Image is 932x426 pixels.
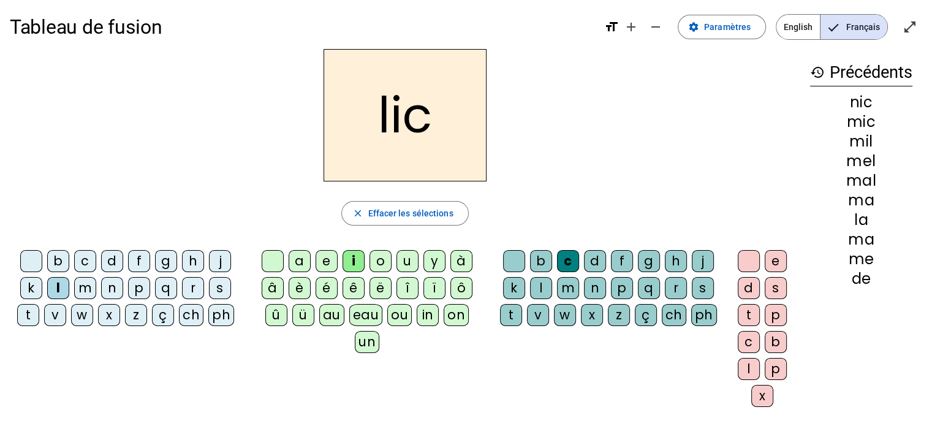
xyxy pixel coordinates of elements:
[155,250,177,272] div: g
[74,277,96,299] div: m
[152,304,174,326] div: ç
[581,304,603,326] div: x
[343,250,365,272] div: i
[611,277,633,299] div: p
[423,277,445,299] div: ï
[810,252,912,267] div: me
[765,358,787,380] div: p
[289,277,311,299] div: è
[662,304,686,326] div: ch
[262,277,284,299] div: â
[678,15,766,39] button: Paramètres
[765,304,787,326] div: p
[368,206,453,221] span: Effacer les sélections
[810,213,912,227] div: la
[128,277,150,299] div: p
[554,304,576,326] div: w
[355,331,379,353] div: un
[810,232,912,247] div: ma
[155,277,177,299] div: q
[810,95,912,110] div: nic
[17,304,39,326] div: t
[503,277,525,299] div: k
[319,304,344,326] div: au
[604,20,619,34] mat-icon: format_size
[179,304,203,326] div: ch
[648,20,663,34] mat-icon: remove
[635,304,657,326] div: ç
[624,20,638,34] mat-icon: add
[265,304,287,326] div: û
[316,277,338,299] div: é
[387,304,412,326] div: ou
[47,277,69,299] div: l
[751,385,773,407] div: x
[584,250,606,272] div: d
[765,277,787,299] div: s
[396,277,419,299] div: î
[738,304,760,326] div: t
[182,250,204,272] div: h
[289,250,311,272] div: a
[608,304,630,326] div: z
[691,304,717,326] div: ph
[527,304,549,326] div: v
[209,277,231,299] div: s
[530,277,552,299] div: l
[125,304,147,326] div: z
[638,277,660,299] div: q
[341,201,468,226] button: Effacer les sélections
[688,21,699,32] mat-icon: settings
[74,250,96,272] div: c
[765,250,787,272] div: e
[208,304,234,326] div: ph
[611,250,633,272] div: f
[619,15,643,39] button: Augmenter la taille de la police
[343,277,365,299] div: ê
[776,14,888,40] mat-button-toggle-group: Language selection
[810,154,912,169] div: mel
[738,277,760,299] div: d
[128,250,150,272] div: f
[10,7,594,47] h1: Tableau de fusion
[209,250,231,272] div: j
[71,304,93,326] div: w
[704,20,751,34] span: Paramètres
[765,331,787,353] div: b
[557,250,579,272] div: c
[810,173,912,188] div: mal
[349,304,383,326] div: eau
[369,250,392,272] div: o
[810,193,912,208] div: ma
[101,250,123,272] div: d
[692,277,714,299] div: s
[450,250,472,272] div: à
[584,277,606,299] div: n
[101,277,123,299] div: n
[500,304,522,326] div: t
[292,304,314,326] div: ü
[444,304,469,326] div: on
[44,304,66,326] div: v
[530,250,552,272] div: b
[352,208,363,219] mat-icon: close
[810,59,912,86] h3: Précédents
[450,277,472,299] div: ô
[810,272,912,286] div: de
[47,250,69,272] div: b
[396,250,419,272] div: u
[98,304,120,326] div: x
[776,15,820,39] span: English
[423,250,445,272] div: y
[643,15,668,39] button: Diminuer la taille de la police
[369,277,392,299] div: ë
[557,277,579,299] div: m
[665,277,687,299] div: r
[738,331,760,353] div: c
[417,304,439,326] div: in
[182,277,204,299] div: r
[810,134,912,149] div: mil
[903,20,917,34] mat-icon: open_in_full
[898,15,922,39] button: Entrer en plein écran
[738,358,760,380] div: l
